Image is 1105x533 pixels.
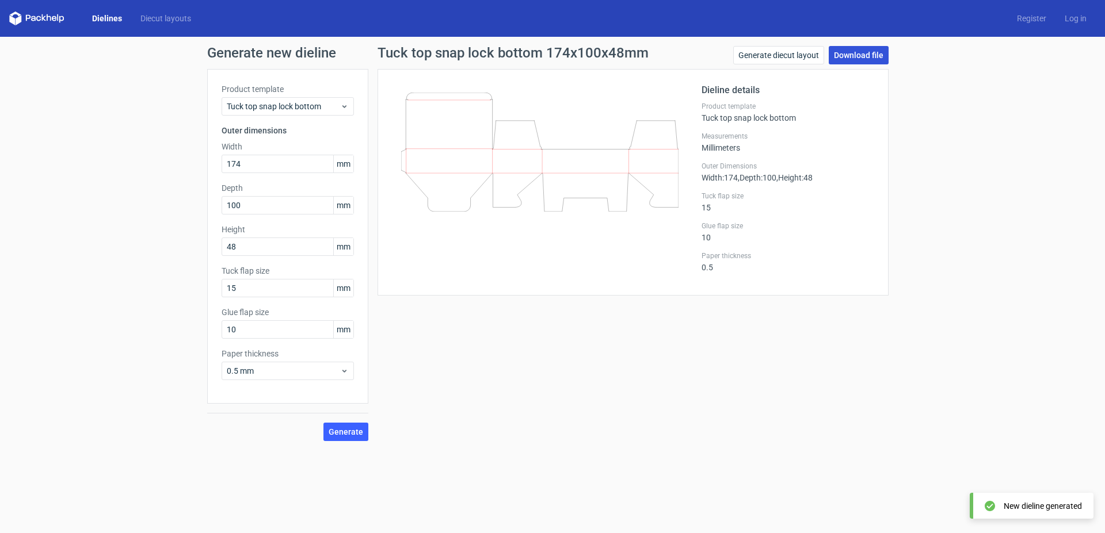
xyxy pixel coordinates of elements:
[333,197,353,214] span: mm
[702,251,874,272] div: 0.5
[222,224,354,235] label: Height
[829,46,889,64] a: Download file
[738,173,776,182] span: , Depth : 100
[702,102,874,122] div: Tuck top snap lock bottom
[207,46,898,60] h1: Generate new dieline
[702,191,874,212] div: 15
[83,13,131,24] a: Dielines
[222,141,354,152] label: Width
[222,306,354,318] label: Glue flap size
[702,191,874,201] label: Tuck flap size
[702,173,738,182] span: Width : 174
[702,132,874,141] label: Measurements
[702,102,874,111] label: Product template
[333,238,353,255] span: mm
[1008,13,1056,24] a: Register
[227,365,340,377] span: 0.5 mm
[702,221,874,242] div: 10
[131,13,200,24] a: Diecut layouts
[702,221,874,231] label: Glue flap size
[1004,500,1082,512] div: New dieline generated
[222,125,354,136] h3: Outer dimensions
[333,279,353,297] span: mm
[222,182,354,194] label: Depth
[702,251,874,260] label: Paper thickness
[222,348,354,359] label: Paper thickness
[222,83,354,95] label: Product template
[702,83,874,97] h2: Dieline details
[733,46,824,64] a: Generate diecut layout
[776,173,813,182] span: , Height : 48
[333,321,353,338] span: mm
[323,423,368,441] button: Generate
[227,101,340,112] span: Tuck top snap lock bottom
[329,428,363,436] span: Generate
[333,155,353,172] span: mm
[702,132,874,152] div: Millimeters
[222,265,354,277] label: Tuck flap size
[378,46,649,60] h1: Tuck top snap lock bottom 174x100x48mm
[1056,13,1096,24] a: Log in
[702,162,874,171] label: Outer Dimensions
